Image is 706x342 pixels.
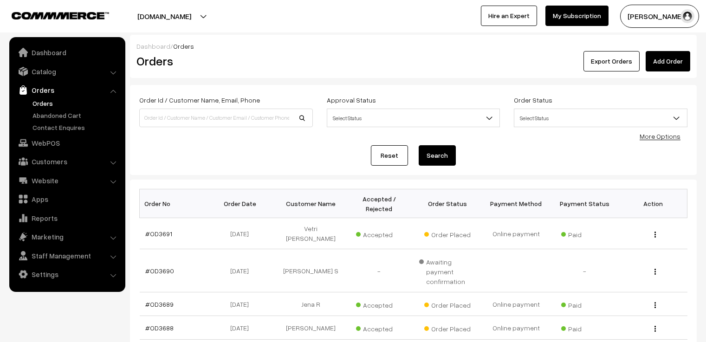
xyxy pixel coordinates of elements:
span: Order Placed [424,322,471,334]
th: Action [619,189,687,218]
span: Order Placed [424,227,471,239]
a: COMMMERCE [12,9,93,20]
span: Awaiting payment confirmation [419,255,477,286]
a: WebPOS [12,135,122,151]
a: Staff Management [12,247,122,264]
span: Accepted [356,298,402,310]
a: Contact Enquires [30,123,122,132]
a: Settings [12,266,122,283]
span: Accepted [356,322,402,334]
td: [DATE] [208,218,277,249]
td: Jena R [277,292,345,316]
a: Dashboard [12,44,122,61]
a: Marketing [12,228,122,245]
th: Payment Status [551,189,619,218]
img: Menu [654,302,656,308]
td: [DATE] [208,249,277,292]
td: - [551,249,619,292]
a: Orders [12,82,122,98]
input: Order Id / Customer Name / Customer Email / Customer Phone [139,109,313,127]
td: - [345,249,414,292]
a: Abandoned Cart [30,110,122,120]
img: Menu [654,326,656,332]
a: Website [12,172,122,189]
a: Catalog [12,63,122,80]
a: #OD3688 [145,324,174,332]
label: Approval Status [327,95,376,105]
td: [DATE] [208,316,277,340]
td: Online payment [482,218,551,249]
th: Accepted / Rejected [345,189,414,218]
a: Reports [12,210,122,226]
a: Orders [30,98,122,108]
button: Search [419,145,456,166]
span: Paid [561,322,608,334]
th: Payment Method [482,189,551,218]
th: Customer Name [277,189,345,218]
th: Order No [140,189,208,218]
a: Customers [12,153,122,170]
a: My Subscription [545,6,609,26]
a: Apps [12,191,122,207]
a: #OD3689 [145,300,174,308]
td: Online payment [482,316,551,340]
button: [PERSON_NAME] C [620,5,699,28]
img: COMMMERCE [12,12,109,19]
img: user [680,9,694,23]
a: Dashboard [136,42,170,50]
td: Vetri [PERSON_NAME] [277,218,345,249]
a: Reset [371,145,408,166]
a: More Options [640,132,680,140]
span: Select Status [327,109,500,127]
td: [DATE] [208,292,277,316]
label: Order Status [514,95,552,105]
span: Paid [561,298,608,310]
th: Order Status [414,189,482,218]
a: #OD3690 [145,267,174,275]
span: Paid [561,227,608,239]
a: #OD3691 [145,230,172,238]
button: [DOMAIN_NAME] [105,5,224,28]
th: Order Date [208,189,277,218]
a: Hire an Expert [481,6,537,26]
div: / [136,41,690,51]
img: Menu [654,232,656,238]
td: [PERSON_NAME] [277,316,345,340]
img: Menu [654,269,656,275]
span: Select Status [514,110,687,126]
a: Add Order [646,51,690,71]
span: Select Status [327,110,500,126]
td: Online payment [482,292,551,316]
h2: Orders [136,54,312,68]
span: Orders [173,42,194,50]
span: Select Status [514,109,687,127]
span: Order Placed [424,298,471,310]
button: Export Orders [583,51,640,71]
span: Accepted [356,227,402,239]
td: [PERSON_NAME] S [277,249,345,292]
label: Order Id / Customer Name, Email, Phone [139,95,260,105]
